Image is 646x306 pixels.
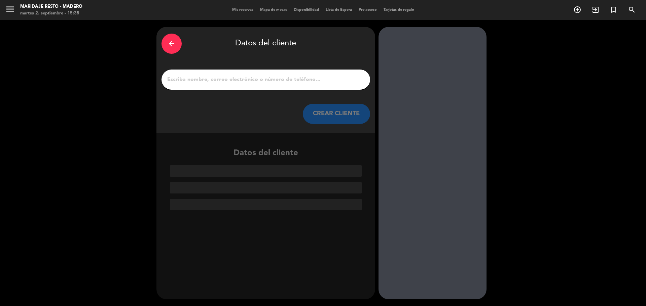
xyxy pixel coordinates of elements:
div: Datos del cliente [161,32,370,55]
div: Maridaje Resto - Madero [20,3,82,10]
i: menu [5,4,15,14]
i: arrow_back [168,40,176,48]
span: Mis reservas [229,8,257,12]
button: menu [5,4,15,16]
i: search [628,6,636,14]
i: turned_in_not [610,6,618,14]
i: exit_to_app [591,6,600,14]
span: Tarjetas de regalo [380,8,418,12]
i: add_circle_outline [573,6,581,14]
input: Escriba nombre, correo electrónico o número de teléfono... [167,75,365,84]
div: Datos del cliente [156,147,375,210]
span: Pre-acceso [355,8,380,12]
div: martes 2. septiembre - 15:35 [20,10,82,17]
span: Lista de Espera [322,8,355,12]
span: Disponibilidad [290,8,322,12]
button: CREAR CLIENTE [303,104,370,124]
span: Mapa de mesas [257,8,290,12]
